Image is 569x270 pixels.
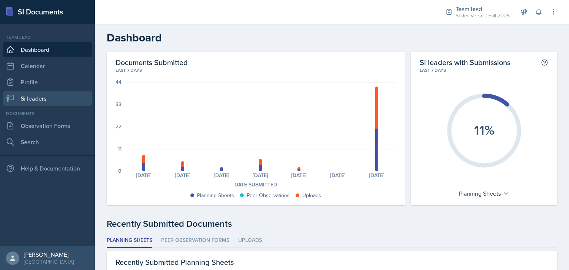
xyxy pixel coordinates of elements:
div: 44 [116,80,122,85]
div: Last 7 days [116,67,396,74]
div: [PERSON_NAME] [24,251,74,258]
div: [DATE] [241,173,280,178]
div: Planning Sheets [455,188,513,199]
li: Peer Observation Forms [161,233,229,248]
div: Team lead [3,34,92,41]
div: 22 [116,124,122,129]
h2: Dashboard [107,31,557,44]
div: [DATE] [357,173,396,178]
div: Help & Documentation [3,161,92,176]
div: 0 [118,168,122,173]
div: 11 [118,146,122,151]
h2: Si leaders with Submissions [420,58,510,67]
div: [DATE] [163,173,202,178]
a: Dashboard [3,42,92,57]
h2: Documents Submitted [116,58,396,67]
div: Uploads [302,192,321,199]
div: [DATE] [280,173,319,178]
div: Recently Submitted Documents [107,217,557,230]
div: Peer Observations [247,192,290,199]
div: [DATE] [202,173,241,178]
div: Planning Sheets [197,192,234,199]
div: [DATE] [124,173,163,178]
div: SI-der Verse / Fall 2025 [456,12,510,20]
a: Si leaders [3,91,92,106]
a: Profile [3,75,92,90]
text: 11% [474,120,494,139]
a: Calendar [3,58,92,73]
div: Team lead [456,4,510,13]
div: Documents [3,110,92,117]
li: Planning Sheets [107,233,152,248]
div: [DATE] [319,173,357,178]
a: Search [3,135,92,149]
div: Date Submitted [116,181,396,189]
div: [GEOGRAPHIC_DATA] [24,258,74,266]
li: Uploads [238,233,262,248]
div: 33 [116,102,122,107]
div: Last 7 days [420,67,548,74]
a: Observation Forms [3,118,92,133]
